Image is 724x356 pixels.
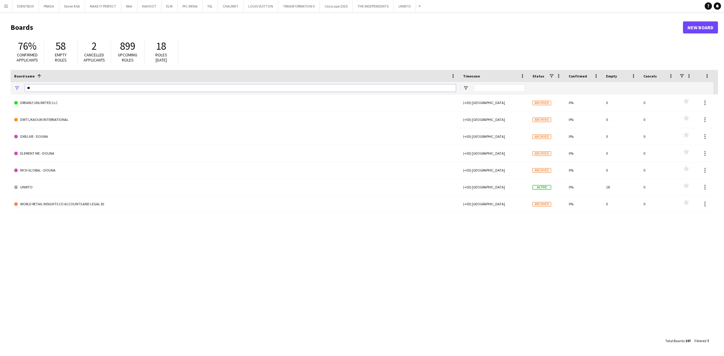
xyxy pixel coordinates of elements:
div: (+03) [GEOGRAPHIC_DATA] [459,196,529,212]
div: 0 [602,162,640,178]
button: CHAUMET [218,0,243,12]
input: Board name Filter Input [25,84,456,92]
span: Archived [532,151,551,156]
span: Archived [532,168,551,173]
div: 0% [565,162,602,178]
button: RAA [121,0,137,12]
div: 0 [640,162,677,178]
div: 0 [640,94,677,111]
div: (+03) [GEOGRAPHIC_DATA] [459,145,529,162]
span: 2 [92,39,97,53]
div: (+03) [GEOGRAPHIC_DATA] [459,128,529,145]
span: Empty roles [55,52,67,63]
span: 18 [156,39,166,53]
div: 0 [640,179,677,195]
span: Confirmed [569,74,587,78]
div: : [694,335,709,347]
span: Confirmed applicants [17,52,38,63]
div: 0 [602,111,640,128]
span: Cancelled applicants [84,52,105,63]
div: (+03) [GEOGRAPHIC_DATA] [459,94,529,111]
div: 0 [602,94,640,111]
a: UNWTO [14,179,456,196]
div: 0 [602,128,640,145]
a: WORLD RETAIL INSIGHTS CO ACCOUNTS AND LEGAL 81 [14,196,456,213]
span: 899 [120,39,135,53]
span: Roles [DATE] [155,52,167,63]
span: Archived [532,101,551,105]
span: Upcoming roles [118,52,137,63]
button: PFL MENA [178,0,203,12]
div: 0 [640,145,677,162]
a: DREAMZ UNLIMITED LLC [14,94,456,111]
button: Seven KSA [59,0,85,12]
div: 18 [602,179,640,195]
span: Board name [14,74,35,78]
a: DWTC/KAOUN INTERNATIONAL [14,111,456,128]
div: 0% [565,128,602,145]
span: 7 [707,339,709,343]
span: 197 [685,339,691,343]
span: Cancels [643,74,657,78]
button: YSL [203,0,218,12]
div: (+03) [GEOGRAPHIC_DATA] [459,162,529,178]
button: TRANSFORMATION X [278,0,320,12]
span: Timezone [463,74,480,78]
span: Filtered [694,339,706,343]
a: New Board [683,21,718,33]
div: 0% [565,179,602,195]
span: Archived [532,118,551,122]
div: 0 [640,196,677,212]
div: 0% [565,196,602,212]
div: 0 [602,196,640,212]
div: 0% [565,145,602,162]
button: MAKE IT PERFECT [85,0,121,12]
div: : [665,335,691,347]
button: LOUIS VUITTON [243,0,278,12]
button: KAHOOT [137,0,161,12]
button: Open Filter Menu [14,85,20,91]
h1: Boards [11,23,683,32]
span: 58 [56,39,66,53]
span: Total Boards [665,339,684,343]
a: MCH GLOBAL - DOUNA [14,162,456,179]
button: Cityscape 2025 [320,0,353,12]
div: (+03) [GEOGRAPHIC_DATA] [459,111,529,128]
span: 76% [18,39,37,53]
div: (+03) [GEOGRAPHIC_DATA] [459,179,529,195]
span: Archived [532,202,551,206]
input: Timezone Filter Input [474,84,525,92]
button: Open Filter Menu [463,85,468,91]
span: Empty [606,74,617,78]
button: THE INDEPENDENTS [353,0,394,12]
a: DXB LIVE - DOUNA [14,128,456,145]
span: Status [532,74,544,78]
div: 0% [565,94,602,111]
div: 0 [602,145,640,162]
span: Archived [532,134,551,139]
button: ELM [161,0,178,12]
button: PRADA [39,0,59,12]
div: 0 [640,111,677,128]
span: Active [532,185,551,190]
a: ELEMENT ME - DOUNA [14,145,456,162]
div: 0 [640,128,677,145]
button: EVENTBOX [12,0,39,12]
div: 0% [565,111,602,128]
button: UNWTO [394,0,416,12]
